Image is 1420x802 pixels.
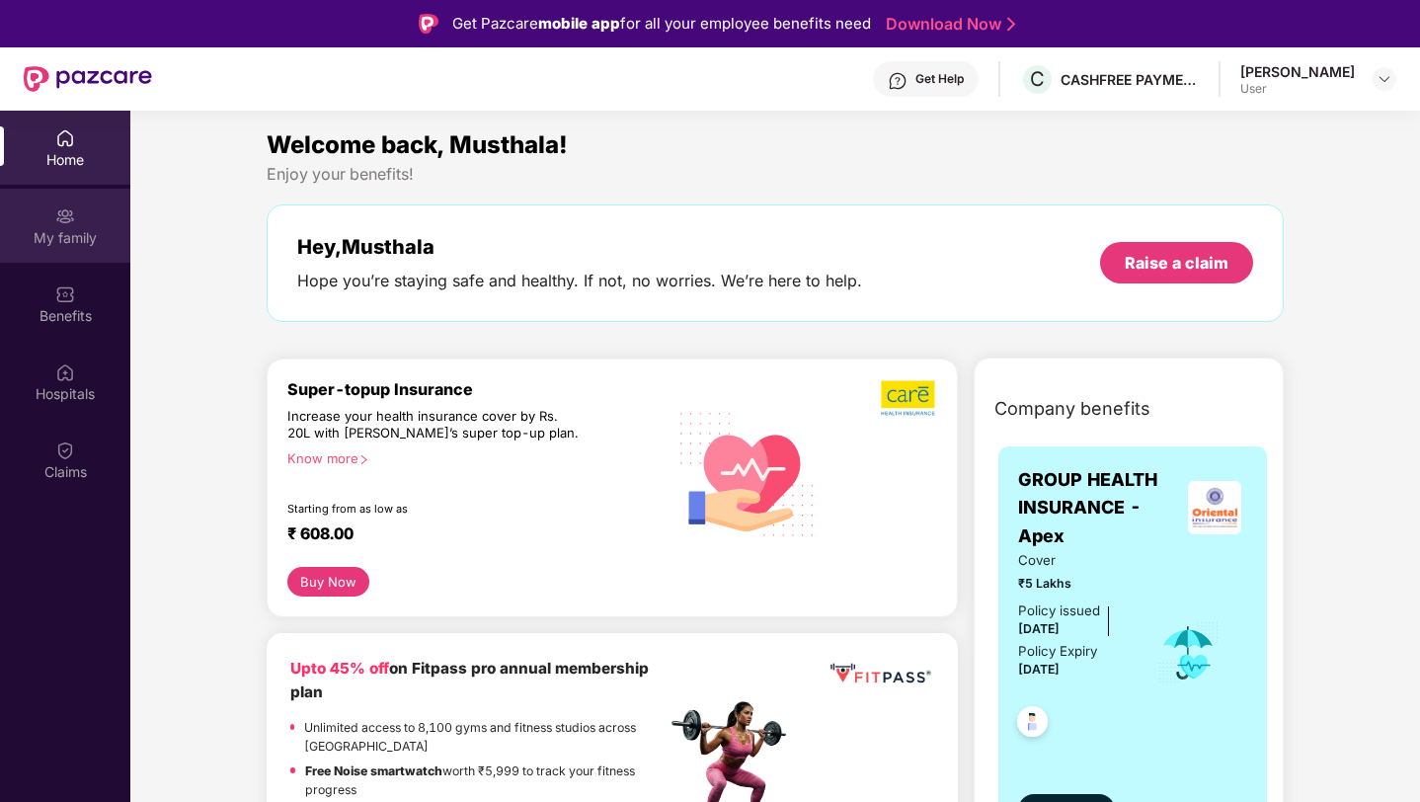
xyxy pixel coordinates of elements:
[452,12,871,36] div: Get Pazcare for all your employee benefits need
[267,164,1285,185] div: Enjoy your benefits!
[287,379,667,399] div: Super-topup Insurance
[1007,14,1015,35] img: Stroke
[1240,62,1355,81] div: [PERSON_NAME]
[1018,574,1130,593] span: ₹5 Lakhs
[290,659,389,678] b: Upto 45% off
[1240,81,1355,97] div: User
[297,271,862,291] div: Hope you’re staying safe and healthy. If not, no worries. We’re here to help.
[24,66,152,92] img: New Pazcare Logo
[886,14,1009,35] a: Download Now
[297,235,862,259] div: Hey, Musthala
[1377,71,1392,87] img: svg+xml;base64,PHN2ZyBpZD0iRHJvcGRvd24tMzJ4MzIiIHhtbG5zPSJodHRwOi8vd3d3LnczLm9yZy8yMDAwL3N2ZyIgd2...
[287,567,369,597] button: Buy Now
[55,284,75,304] img: svg+xml;base64,PHN2ZyBpZD0iQmVuZWZpdHMiIHhtbG5zPSJodHRwOi8vd3d3LnczLm9yZy8yMDAwL3N2ZyIgd2lkdGg9Ij...
[881,379,937,417] img: b5dec4f62d2307b9de63beb79f102df3.png
[1018,550,1130,571] span: Cover
[305,762,666,800] p: worth ₹5,999 to track your fitness progress
[305,763,442,778] strong: Free Noise smartwatch
[1061,70,1199,89] div: CASHFREE PAYMENTS INDIA PVT. LTD.
[358,454,369,465] span: right
[888,71,907,91] img: svg+xml;base64,PHN2ZyBpZD0iSGVscC0zMngzMiIgeG1sbnM9Imh0dHA6Ly93d3cudzMub3JnLzIwMDAvc3ZnIiB3aWR0aD...
[419,14,438,34] img: Logo
[287,523,647,547] div: ₹ 608.00
[1018,466,1182,550] span: GROUP HEALTH INSURANCE - Apex
[55,128,75,148] img: svg+xml;base64,PHN2ZyBpZD0iSG9tZSIgeG1sbnM9Imh0dHA6Ly93d3cudzMub3JnLzIwMDAvc3ZnIiB3aWR0aD0iMjAiIG...
[55,441,75,460] img: svg+xml;base64,PHN2ZyBpZD0iQ2xhaW0iIHhtbG5zPSJodHRwOi8vd3d3LnczLm9yZy8yMDAwL3N2ZyIgd2lkdGg9IjIwIi...
[994,395,1150,423] span: Company benefits
[1125,252,1228,274] div: Raise a claim
[290,659,649,701] b: on Fitpass pro annual membership plan
[667,390,829,555] img: svg+xml;base64,PHN2ZyB4bWxucz0iaHR0cDovL3d3dy53My5vcmcvMjAwMC9zdmciIHhtbG5zOnhsaW5rPSJodHRwOi8vd3...
[1018,641,1097,662] div: Policy Expiry
[1156,620,1221,685] img: icon
[915,71,964,87] div: Get Help
[287,408,582,442] div: Increase your health insurance cover by Rs. 20L with [PERSON_NAME]’s super top-up plan.
[827,657,934,690] img: fppp.png
[1008,700,1057,749] img: svg+xml;base64,PHN2ZyB4bWxucz0iaHR0cDovL3d3dy53My5vcmcvMjAwMC9zdmciIHdpZHRoPSI0OC45NDMiIGhlaWdodD...
[1188,481,1241,534] img: insurerLogo
[1018,601,1100,621] div: Policy issued
[55,362,75,382] img: svg+xml;base64,PHN2ZyBpZD0iSG9zcGl0YWxzIiB4bWxucz0iaHR0cDovL3d3dy53My5vcmcvMjAwMC9zdmciIHdpZHRoPS...
[538,14,620,33] strong: mobile app
[1030,67,1045,91] span: C
[55,206,75,226] img: svg+xml;base64,PHN2ZyB3aWR0aD0iMjAiIGhlaWdodD0iMjAiIHZpZXdCb3g9IjAgMCAyMCAyMCIgZmlsbD0ibm9uZSIgeG...
[287,502,583,516] div: Starting from as low as
[1018,621,1060,636] span: [DATE]
[267,130,568,159] span: Welcome back, Musthala!
[287,450,655,464] div: Know more
[304,718,666,757] p: Unlimited access to 8,100 gyms and fitness studios across [GEOGRAPHIC_DATA]
[1018,662,1060,677] span: [DATE]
